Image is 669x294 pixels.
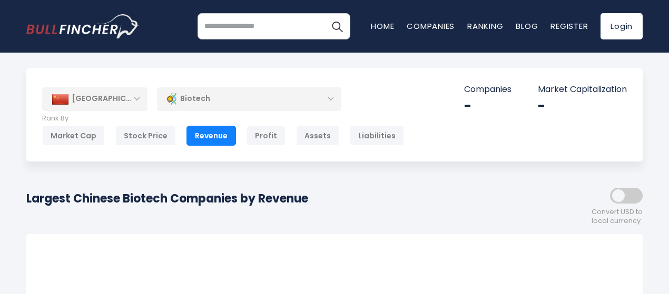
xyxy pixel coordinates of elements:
p: Market Capitalization [538,84,627,95]
img: bullfincher logo [26,14,140,38]
a: Home [371,21,394,32]
div: - [538,98,627,114]
a: Register [550,21,588,32]
div: - [464,98,511,114]
span: Convert USD to local currency [592,208,643,226]
div: Biotech [157,87,341,111]
div: Assets [296,126,339,146]
div: Stock Price [115,126,176,146]
a: Ranking [467,21,503,32]
button: Search [324,13,350,39]
a: Blog [516,21,538,32]
a: Login [601,13,643,39]
div: [GEOGRAPHIC_DATA] [42,87,147,110]
a: Companies [407,21,455,32]
div: Profit [247,126,286,146]
div: Revenue [186,126,236,146]
div: Market Cap [42,126,105,146]
p: Rank By [42,114,404,123]
p: Companies [464,84,511,95]
a: Go to homepage [26,14,140,38]
h1: Largest Chinese Biotech Companies by Revenue [26,190,308,207]
div: Liabilities [350,126,404,146]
